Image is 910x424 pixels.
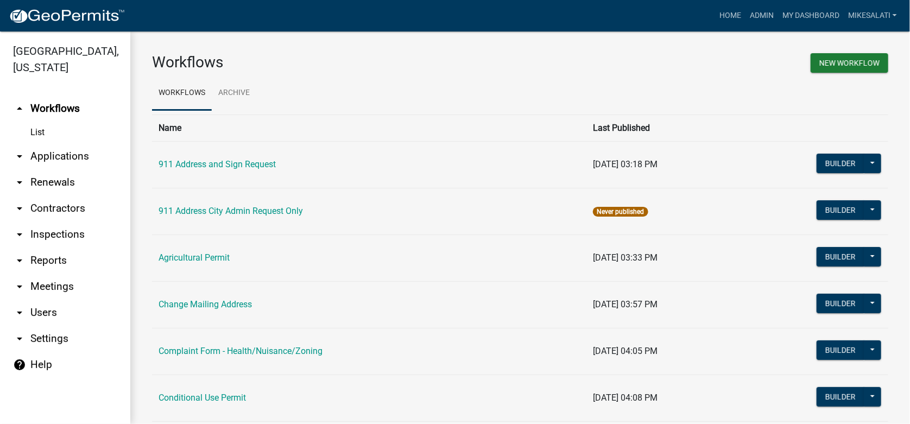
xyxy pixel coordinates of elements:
h3: Workflows [152,53,512,72]
i: arrow_drop_down [13,228,26,241]
a: Change Mailing Address [159,299,252,309]
a: 911 Address and Sign Request [159,159,276,169]
button: Builder [817,340,864,360]
a: Conditional Use Permit [159,393,246,403]
a: Complaint Form - Health/Nuisance/Zoning [159,346,323,356]
a: 911 Address City Admin Request Only [159,206,303,216]
a: Home [715,5,745,26]
th: Name [152,115,586,141]
i: arrow_drop_down [13,202,26,215]
i: arrow_drop_down [13,150,26,163]
a: MikeSalati [844,5,901,26]
i: arrow_drop_up [13,102,26,115]
span: [DATE] 03:57 PM [593,299,658,309]
a: Archive [212,76,256,111]
button: Builder [817,294,864,313]
i: arrow_drop_down [13,280,26,293]
span: [DATE] 03:33 PM [593,252,658,263]
a: Agricultural Permit [159,252,230,263]
a: Admin [745,5,778,26]
i: arrow_drop_down [13,176,26,189]
button: Builder [817,154,864,173]
i: arrow_drop_down [13,254,26,267]
span: [DATE] 04:08 PM [593,393,658,403]
i: arrow_drop_down [13,332,26,345]
a: Workflows [152,76,212,111]
i: arrow_drop_down [13,306,26,319]
th: Last Published [586,115,736,141]
button: Builder [817,247,864,267]
button: Builder [817,200,864,220]
span: [DATE] 03:18 PM [593,159,658,169]
span: [DATE] 04:05 PM [593,346,658,356]
i: help [13,358,26,371]
button: Builder [817,387,864,407]
span: Never published [593,207,648,217]
button: New Workflow [811,53,888,73]
a: My Dashboard [778,5,844,26]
